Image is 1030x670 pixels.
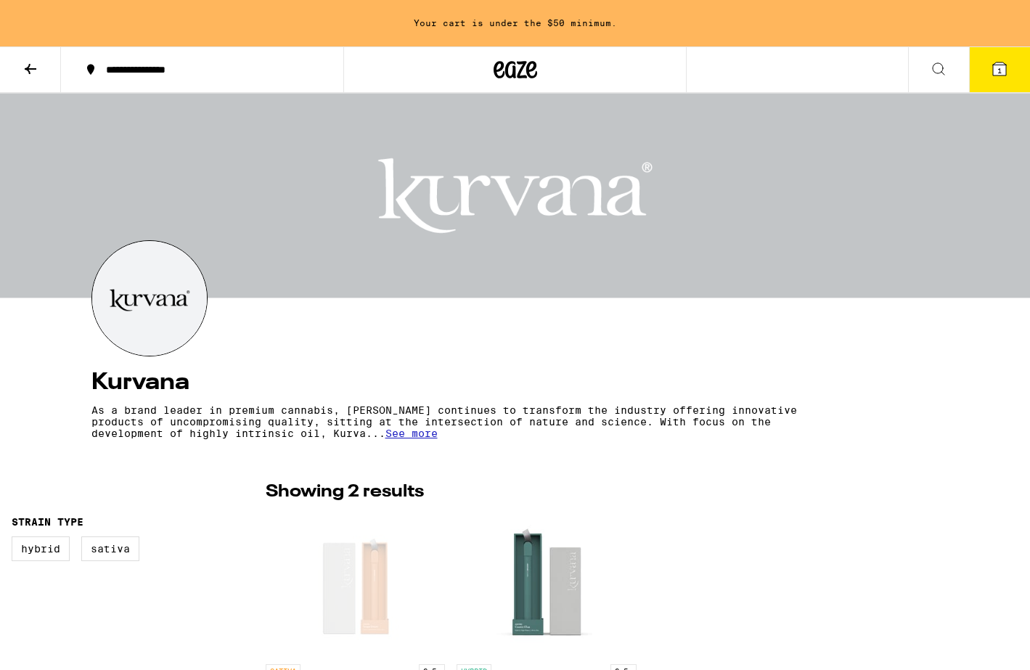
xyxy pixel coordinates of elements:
legend: Strain Type [12,516,83,528]
img: Kurvana - ASCND Cosmic Glue AIO - 0.5g [492,512,601,657]
label: Hybrid [12,536,70,561]
h4: Kurvana [91,371,939,394]
p: Showing 2 results [266,480,424,504]
label: Sativa [81,536,139,561]
p: As a brand leader in premium cannabis, [PERSON_NAME] continues to transform the industry offering... [91,404,812,439]
span: 1 [997,66,1002,75]
img: Kurvana logo [92,241,207,356]
button: 1 [969,47,1030,92]
span: See more [385,428,438,439]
